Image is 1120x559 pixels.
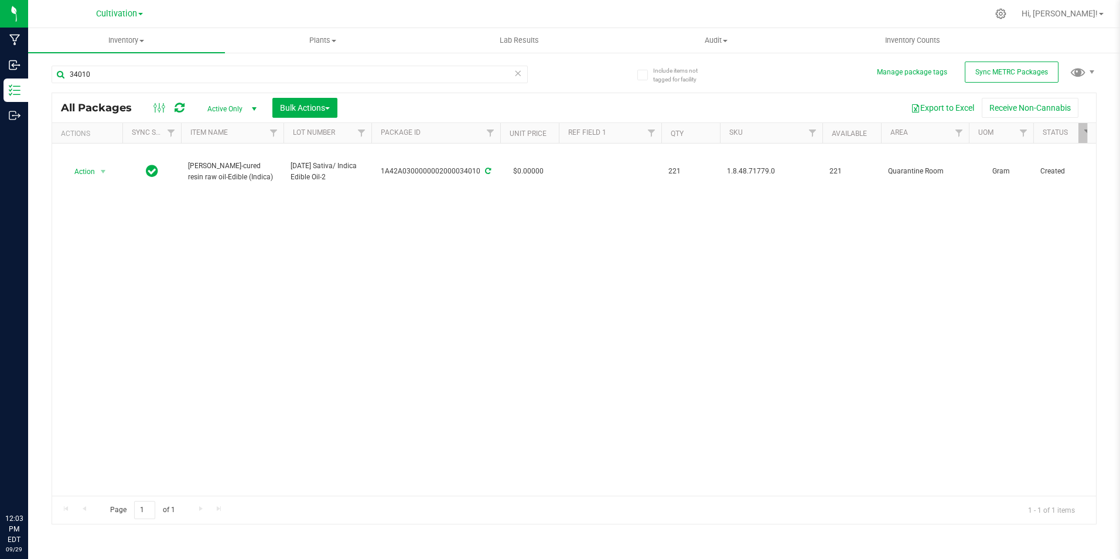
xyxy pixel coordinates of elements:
[510,129,547,138] a: Unit Price
[1019,501,1084,519] span: 1 - 1 of 1 items
[976,166,1026,177] span: Gram
[481,123,500,143] a: Filter
[421,28,618,53] a: Lab Results
[5,513,23,545] p: 12:03 PM EDT
[888,166,962,177] span: Quarantine Room
[146,163,158,179] span: In Sync
[9,34,21,46] inline-svg: Manufacturing
[618,28,815,53] a: Audit
[727,166,815,177] span: 1.8.48.71779.0
[668,166,713,177] span: 221
[96,9,137,19] span: Cultivation
[950,123,969,143] a: Filter
[803,123,822,143] a: Filter
[188,161,276,183] span: [PERSON_NAME]-cured resin raw oil-Edible (Indica)
[978,128,993,137] a: UOM
[814,28,1011,53] a: Inventory Counts
[832,129,867,138] a: Available
[61,101,144,114] span: All Packages
[28,35,225,46] span: Inventory
[869,35,956,46] span: Inventory Counts
[975,68,1048,76] span: Sync METRC Packages
[293,128,335,137] a: Lot Number
[890,128,908,137] a: Area
[52,66,528,83] input: Search Package ID, Item Name, SKU, Lot or Part Number...
[1078,123,1098,143] a: Filter
[729,128,743,137] a: SKU
[100,501,185,519] span: Page of 1
[9,59,21,71] inline-svg: Inbound
[370,166,502,177] div: 1A42A0300000002000034010
[61,129,118,138] div: Actions
[190,128,228,137] a: Item Name
[671,129,684,138] a: Qty
[272,98,337,118] button: Bulk Actions
[162,123,181,143] a: Filter
[619,35,814,46] span: Audit
[9,84,21,96] inline-svg: Inventory
[483,167,491,175] span: Sync from Compliance System
[1022,9,1098,18] span: Hi, [PERSON_NAME]!
[653,66,712,84] span: Include items not tagged for facility
[264,123,284,143] a: Filter
[5,545,23,554] p: 09/29
[280,103,330,113] span: Bulk Actions
[134,501,155,519] input: 1
[226,35,421,46] span: Plants
[291,161,364,183] span: [DATE] Sativa/ Indica Edible Oil-2
[484,35,555,46] span: Lab Results
[903,98,982,118] button: Export to Excel
[1014,123,1033,143] a: Filter
[9,110,21,121] inline-svg: Outbound
[993,8,1008,19] div: Manage settings
[225,28,422,53] a: Plants
[982,98,1078,118] button: Receive Non-Cannabis
[96,163,111,180] span: select
[1043,128,1068,137] a: Status
[514,66,523,81] span: Clear
[381,128,421,137] a: Package ID
[642,123,661,143] a: Filter
[12,465,47,500] iframe: Resource center
[35,463,49,478] iframe: Resource center unread badge
[132,128,177,137] a: Sync Status
[352,123,371,143] a: Filter
[28,28,225,53] a: Inventory
[64,163,95,180] span: Action
[829,166,874,177] span: 221
[1040,166,1091,177] span: Created
[568,128,606,137] a: Ref Field 1
[877,67,947,77] button: Manage package tags
[507,163,549,180] span: $0.00000
[965,62,1058,83] button: Sync METRC Packages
